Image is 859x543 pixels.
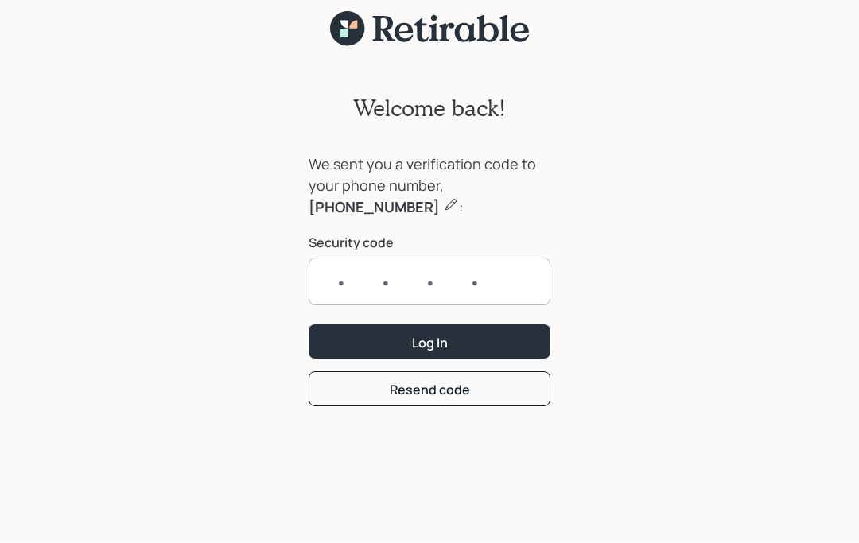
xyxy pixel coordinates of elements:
button: Resend code [309,372,550,406]
b: [PHONE_NUMBER] [309,198,440,217]
div: We sent you a verification code to your phone number, : [309,154,550,219]
div: Resend code [390,382,470,399]
div: Log In [412,335,448,352]
input: •••• [309,258,550,306]
label: Security code [309,235,550,252]
button: Log In [309,325,550,359]
h2: Welcome back! [353,95,506,122]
